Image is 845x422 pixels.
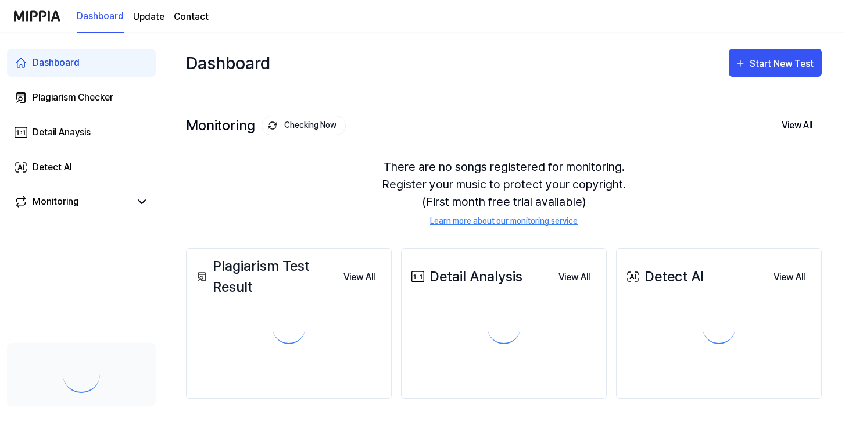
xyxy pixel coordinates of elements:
[334,266,384,289] button: View All
[549,265,599,289] a: View All
[33,91,113,105] div: Plagiarism Checker
[750,56,816,71] div: Start New Test
[764,265,814,289] a: View All
[33,56,80,70] div: Dashboard
[7,84,156,112] a: Plagiarism Checker
[186,116,346,135] div: Monitoring
[764,266,814,289] button: View All
[33,126,91,140] div: Detail Anaysis
[430,215,578,227] a: Learn more about our monitoring service
[14,195,130,209] a: Monitoring
[186,44,270,81] div: Dashboard
[772,113,822,138] button: View All
[334,265,384,289] a: View All
[133,10,164,24] a: Update
[7,49,156,77] a: Dashboard
[174,10,209,24] a: Contact
[7,119,156,146] a: Detail Anaysis
[268,121,277,130] img: monitoring Icon
[624,266,704,287] div: Detect AI
[186,144,822,241] div: There are no songs registered for monitoring. Register your music to protect your copyright. (Fir...
[7,153,156,181] a: Detect AI
[194,256,334,298] div: Plagiarism Test Result
[77,1,124,33] a: Dashboard
[33,195,79,209] div: Monitoring
[549,266,599,289] button: View All
[262,116,346,135] button: Checking Now
[409,266,522,287] div: Detail Analysis
[33,160,72,174] div: Detect AI
[729,49,822,77] button: Start New Test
